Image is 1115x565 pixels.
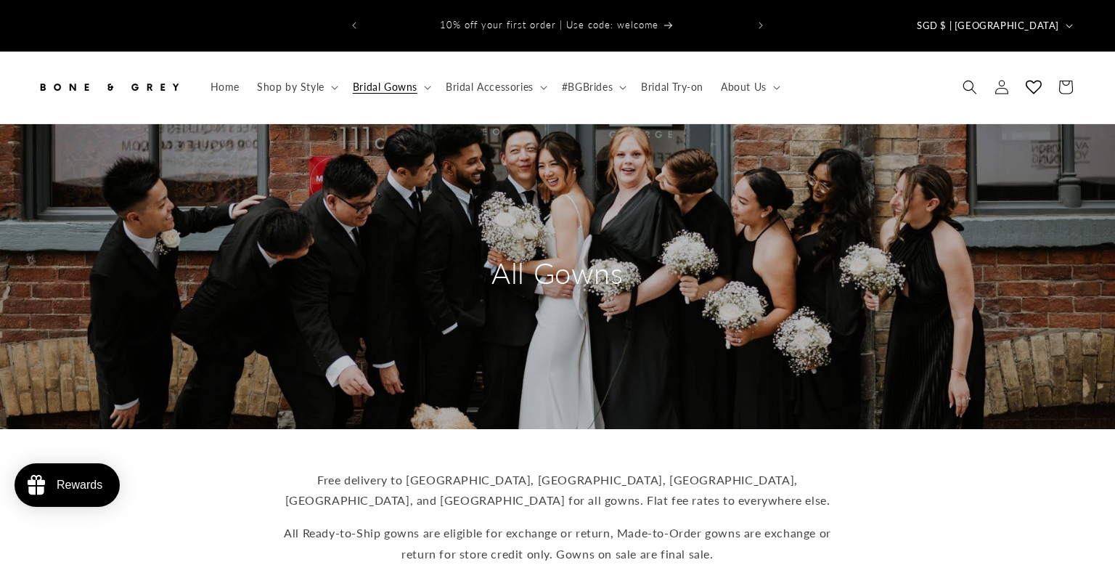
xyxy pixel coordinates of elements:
[202,72,248,102] a: Home
[641,81,703,94] span: Bridal Try-on
[553,72,632,102] summary: #BGBrides
[721,81,767,94] span: About Us
[562,81,613,94] span: #BGBrides
[745,12,777,39] button: Next announcement
[446,81,534,94] span: Bridal Accessories
[274,470,841,512] p: Free delivery to [GEOGRAPHIC_DATA], [GEOGRAPHIC_DATA], [GEOGRAPHIC_DATA], [GEOGRAPHIC_DATA], and ...
[338,12,370,39] button: Previous announcement
[257,81,324,94] span: Shop by Style
[954,71,986,103] summary: Search
[712,72,786,102] summary: About Us
[36,71,181,103] img: Bone and Grey Bridal
[353,81,417,94] span: Bridal Gowns
[908,12,1079,39] button: SGD $ | [GEOGRAPHIC_DATA]
[917,19,1059,33] span: SGD $ | [GEOGRAPHIC_DATA]
[274,523,841,565] p: All Ready-to-Ship gowns are eligible for exchange or return, Made-to-Order gowns are exchange or ...
[57,479,102,492] div: Rewards
[344,72,437,102] summary: Bridal Gowns
[420,254,695,292] h2: All Gowns
[248,72,344,102] summary: Shop by Style
[31,66,187,109] a: Bone and Grey Bridal
[437,72,553,102] summary: Bridal Accessories
[211,81,240,94] span: Home
[632,72,712,102] a: Bridal Try-on
[440,19,658,31] span: 10% off your first order | Use code: welcome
